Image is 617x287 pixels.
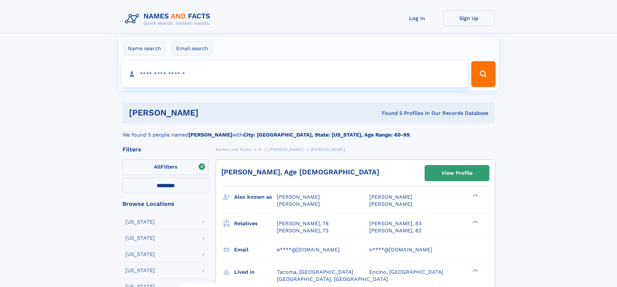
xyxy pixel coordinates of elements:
[122,160,209,175] label: Filters
[311,147,345,152] span: [PERSON_NAME]
[441,166,473,181] div: View Profile
[129,109,290,117] h1: [PERSON_NAME]
[369,269,443,275] span: Encino, [GEOGRAPHIC_DATA]
[122,61,469,87] input: search input
[234,192,277,203] h3: Also known as
[269,145,303,153] a: [PERSON_NAME]
[277,269,353,275] span: Tacoma, [GEOGRAPHIC_DATA]
[471,61,495,87] button: Search Button
[443,10,495,26] a: Sign Up
[243,132,410,138] b: City: [GEOGRAPHIC_DATA], State: [US_STATE], Age Range: 60-99
[189,132,232,138] b: [PERSON_NAME]
[172,42,212,55] label: Email search
[234,218,277,229] h3: Relatives
[124,42,165,55] label: Name search
[258,145,261,153] a: K
[391,10,443,26] a: Log In
[290,110,488,117] div: Found 5 Profiles In Our Records Database
[154,164,161,170] span: All
[471,268,479,272] div: ❯
[234,267,277,278] h3: Lived in
[221,168,379,176] a: [PERSON_NAME], Age [DEMOGRAPHIC_DATA]
[122,123,495,139] div: We found 5 people named with .
[122,201,209,207] div: Browse Locations
[122,147,209,152] div: Filters
[277,227,328,234] a: [PERSON_NAME], 73
[277,194,320,200] span: [PERSON_NAME]
[125,236,155,241] div: [US_STATE]
[216,145,251,153] a: Names and Facts
[369,194,412,200] span: [PERSON_NAME]
[471,220,479,224] div: ❯
[125,219,155,225] div: [US_STATE]
[277,276,388,282] span: [GEOGRAPHIC_DATA], [GEOGRAPHIC_DATA]
[269,147,303,152] span: [PERSON_NAME]
[122,10,216,28] img: Logo Names and Facts
[125,252,155,257] div: [US_STATE]
[369,220,421,227] a: [PERSON_NAME], 83
[234,244,277,255] h3: Email
[369,201,412,207] span: [PERSON_NAME]
[425,165,489,181] a: View Profile
[277,220,329,227] a: [PERSON_NAME], 78
[369,227,421,234] a: [PERSON_NAME], 82
[258,147,261,152] span: K
[277,201,320,207] span: [PERSON_NAME]
[125,268,155,273] div: [US_STATE]
[471,193,479,198] div: ❯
